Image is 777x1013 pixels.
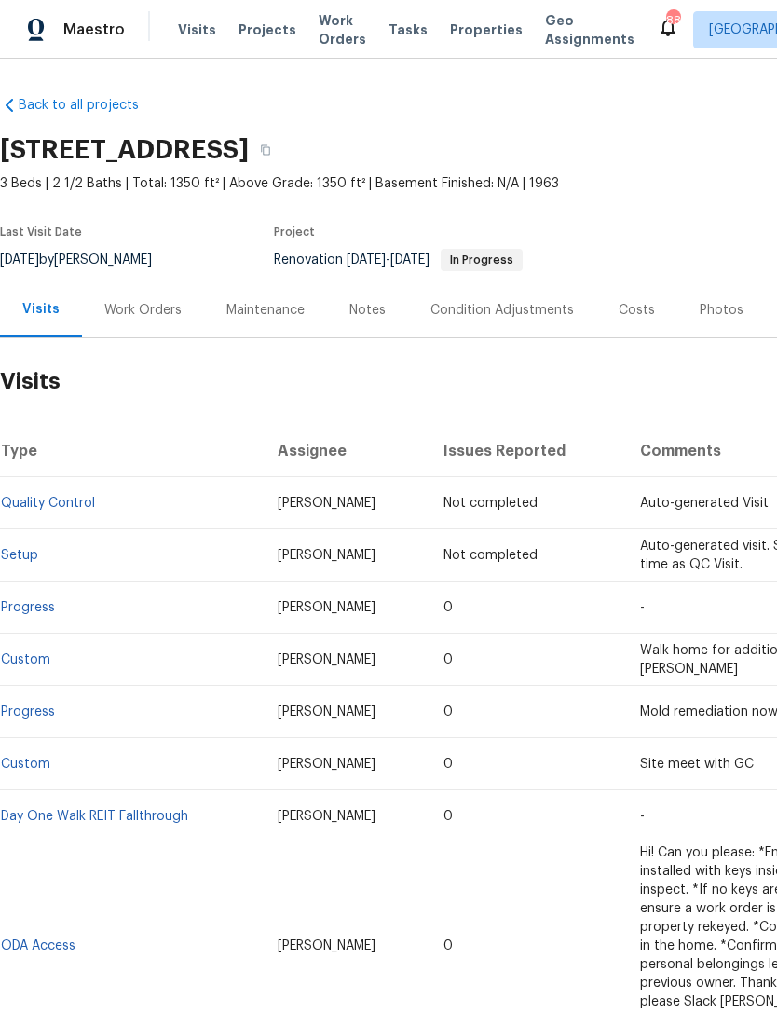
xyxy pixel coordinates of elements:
[278,810,375,823] span: [PERSON_NAME]
[278,549,375,562] span: [PERSON_NAME]
[640,497,769,510] span: Auto-generated Visit
[443,601,453,614] span: 0
[1,549,38,562] a: Setup
[443,254,521,266] span: In Progress
[450,21,523,39] span: Properties
[63,21,125,39] span: Maestro
[319,11,366,48] span: Work Orders
[347,253,386,267] span: [DATE]
[178,21,216,39] span: Visits
[443,705,453,719] span: 0
[1,939,75,952] a: ODA Access
[263,425,428,477] th: Assignee
[1,810,188,823] a: Day One Walk REIT Fallthrough
[278,497,375,510] span: [PERSON_NAME]
[278,758,375,771] span: [PERSON_NAME]
[429,425,625,477] th: Issues Reported
[640,810,645,823] span: -
[1,497,95,510] a: Quality Control
[640,758,754,771] span: Site meet with GC
[278,939,375,952] span: [PERSON_NAME]
[443,758,453,771] span: 0
[226,301,305,320] div: Maintenance
[443,549,538,562] span: Not completed
[430,301,574,320] div: Condition Adjustments
[443,810,453,823] span: 0
[278,653,375,666] span: [PERSON_NAME]
[1,758,50,771] a: Custom
[443,653,453,666] span: 0
[249,133,282,167] button: Copy Address
[1,601,55,614] a: Progress
[666,11,679,30] div: 88
[388,23,428,36] span: Tasks
[700,301,743,320] div: Photos
[239,21,296,39] span: Projects
[349,301,386,320] div: Notes
[347,253,429,267] span: -
[278,705,375,719] span: [PERSON_NAME]
[278,601,375,614] span: [PERSON_NAME]
[619,301,655,320] div: Costs
[443,939,453,952] span: 0
[1,705,55,719] a: Progress
[640,601,645,614] span: -
[22,300,60,319] div: Visits
[274,226,315,238] span: Project
[443,497,538,510] span: Not completed
[390,253,429,267] span: [DATE]
[104,301,182,320] div: Work Orders
[545,11,634,48] span: Geo Assignments
[274,253,523,267] span: Renovation
[1,653,50,666] a: Custom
